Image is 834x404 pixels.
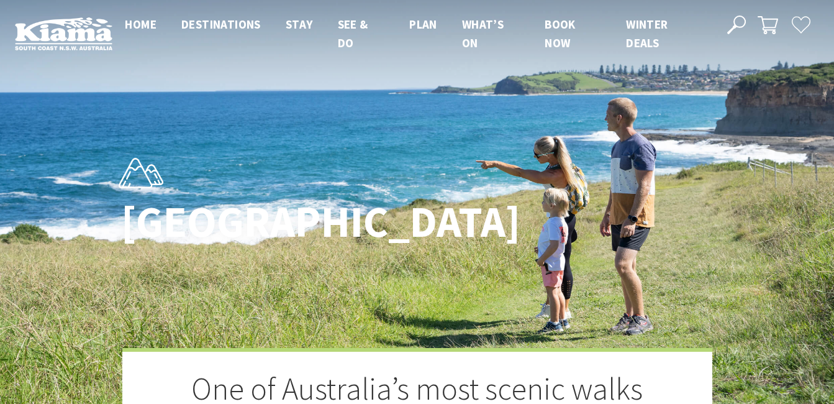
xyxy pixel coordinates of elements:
[338,17,368,50] span: See & Do
[112,15,712,53] nav: Main Menu
[545,17,576,50] span: Book now
[409,17,437,32] span: Plan
[286,17,313,32] span: Stay
[15,17,112,50] img: Kiama Logo
[462,17,504,50] span: What’s On
[121,198,472,246] h1: [GEOGRAPHIC_DATA]
[626,17,668,50] span: Winter Deals
[125,17,156,32] span: Home
[181,17,261,32] span: Destinations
